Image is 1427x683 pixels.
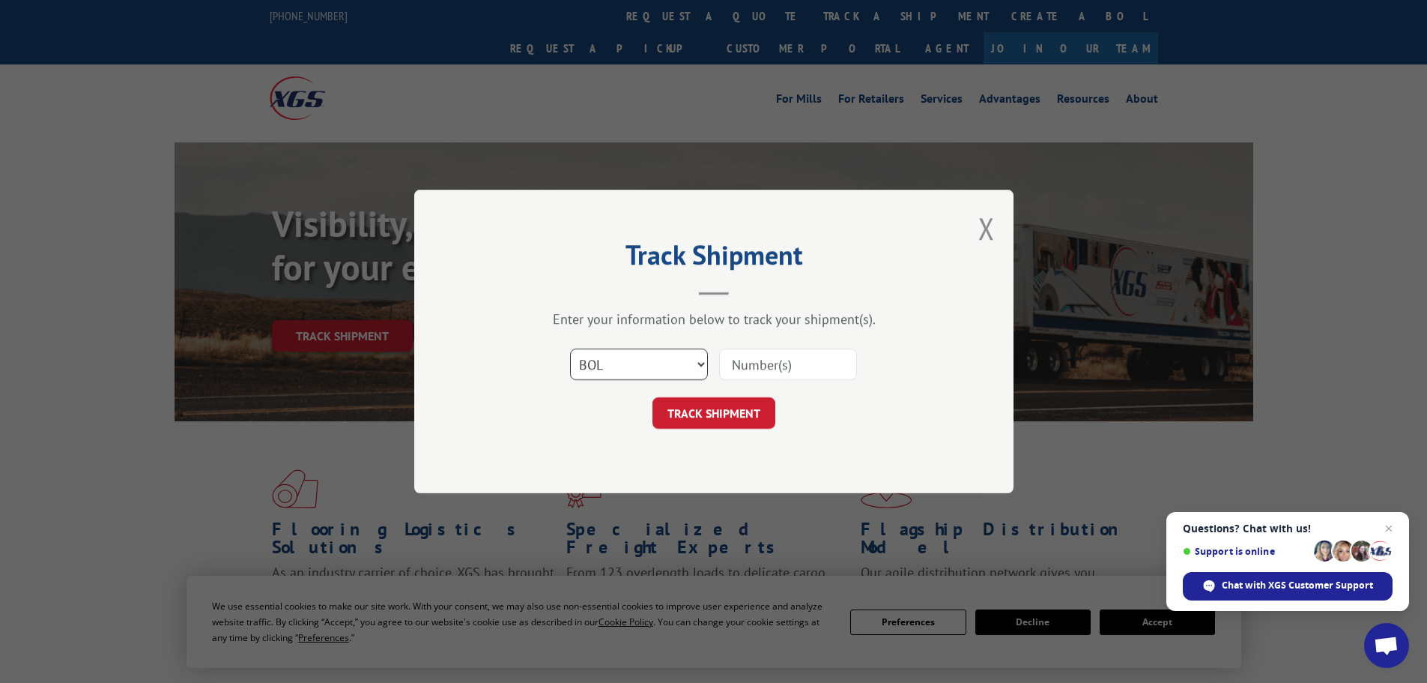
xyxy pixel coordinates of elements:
[719,349,857,380] input: Number(s)
[1364,623,1409,668] a: Open chat
[489,310,939,328] div: Enter your information below to track your shipment(s).
[652,397,775,429] button: TRACK SHIPMENT
[1183,546,1309,557] span: Support is online
[1183,523,1393,535] span: Questions? Chat with us!
[978,208,995,248] button: Close modal
[1183,572,1393,601] span: Chat with XGS Customer Support
[489,244,939,273] h2: Track Shipment
[1222,579,1373,592] span: Chat with XGS Customer Support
